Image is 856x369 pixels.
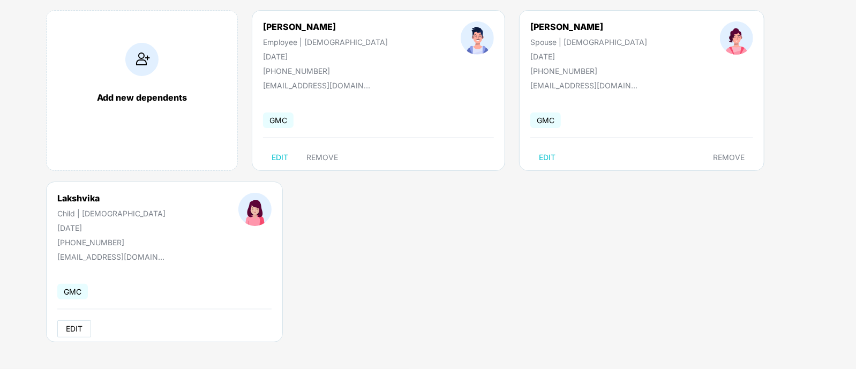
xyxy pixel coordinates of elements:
[57,238,166,247] div: [PHONE_NUMBER]
[461,21,494,55] img: profileImage
[57,92,227,103] div: Add new dependents
[57,320,91,337] button: EDIT
[57,209,166,218] div: Child | [DEMOGRAPHIC_DATA]
[298,149,347,166] button: REMOVE
[704,149,753,166] button: REMOVE
[530,66,647,76] div: [PHONE_NUMBER]
[530,52,647,61] div: [DATE]
[306,153,338,162] span: REMOVE
[530,112,561,128] span: GMC
[66,325,82,333] span: EDIT
[57,252,164,261] div: [EMAIL_ADDRESS][DOMAIN_NAME]
[272,153,288,162] span: EDIT
[263,37,388,47] div: Employee | [DEMOGRAPHIC_DATA]
[530,81,637,90] div: [EMAIL_ADDRESS][DOMAIN_NAME]
[539,153,555,162] span: EDIT
[238,193,272,226] img: profileImage
[720,21,753,55] img: profileImage
[263,52,388,61] div: [DATE]
[263,21,388,32] div: [PERSON_NAME]
[57,193,166,204] div: Lakshvika
[125,43,159,76] img: addIcon
[57,223,166,232] div: [DATE]
[263,149,297,166] button: EDIT
[530,21,647,32] div: [PERSON_NAME]
[530,149,564,166] button: EDIT
[530,37,647,47] div: Spouse | [DEMOGRAPHIC_DATA]
[263,81,370,90] div: [EMAIL_ADDRESS][DOMAIN_NAME]
[713,153,745,162] span: REMOVE
[57,284,88,299] span: GMC
[263,66,388,76] div: [PHONE_NUMBER]
[263,112,294,128] span: GMC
